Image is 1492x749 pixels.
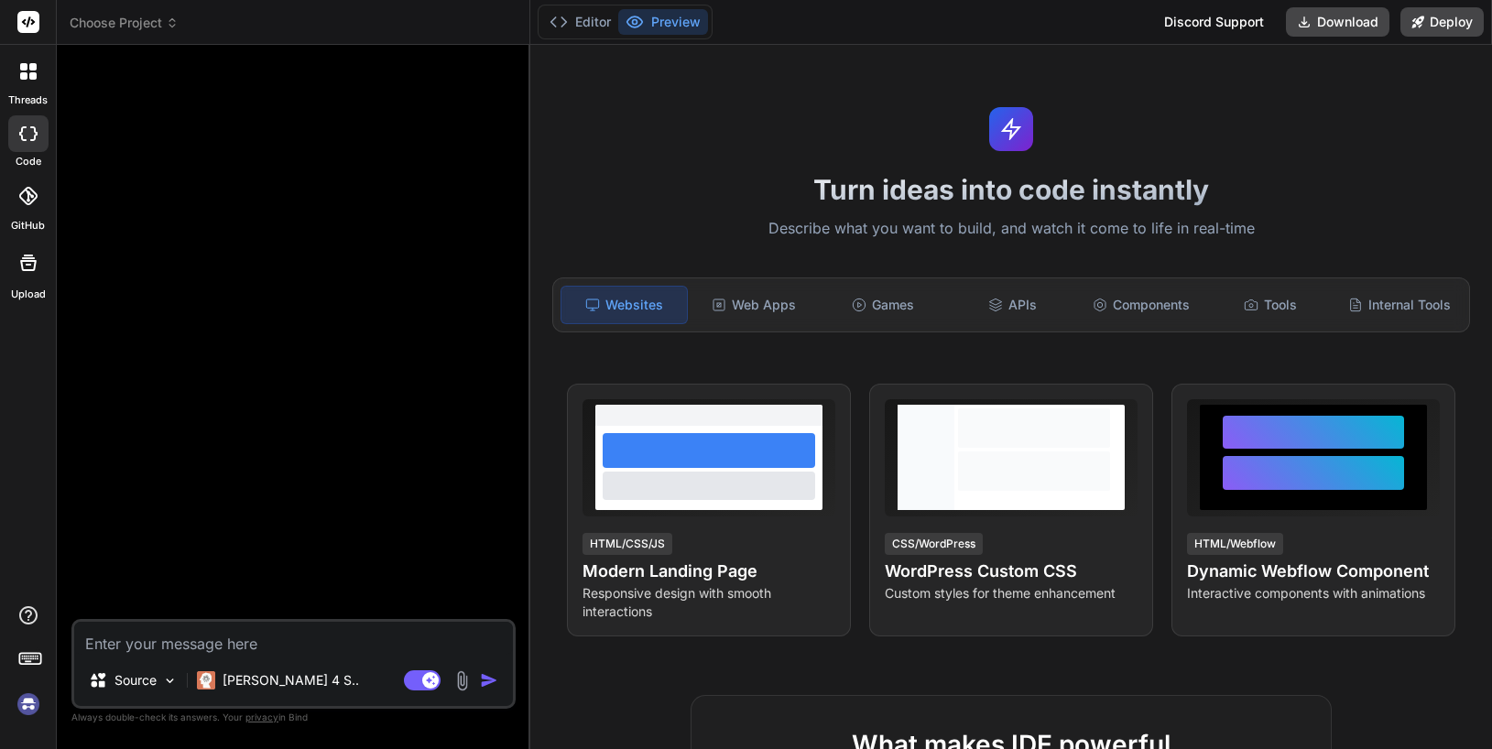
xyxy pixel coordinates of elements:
[11,218,45,233] label: GitHub
[162,673,178,689] img: Pick Models
[583,559,835,584] h4: Modern Landing Page
[71,709,516,726] p: Always double-check its answers. Your in Bind
[13,689,44,720] img: signin
[561,286,688,324] div: Websites
[1207,286,1333,324] div: Tools
[223,671,359,689] p: [PERSON_NAME] 4 S..
[583,533,672,555] div: HTML/CSS/JS
[8,92,48,108] label: threads
[583,584,835,621] p: Responsive design with smooth interactions
[692,286,817,324] div: Web Apps
[618,9,708,35] button: Preview
[197,671,215,689] img: Claude 4 Sonnet
[452,670,473,691] img: attachment
[1286,7,1389,37] button: Download
[70,14,179,32] span: Choose Project
[1153,7,1275,37] div: Discord Support
[885,559,1138,584] h4: WordPress Custom CSS
[480,671,498,689] img: icon
[542,9,618,35] button: Editor
[1187,533,1283,555] div: HTML/Webflow
[821,286,946,324] div: Games
[1078,286,1203,324] div: Components
[11,287,46,302] label: Upload
[950,286,1075,324] div: APIs
[1400,7,1484,37] button: Deploy
[1187,584,1440,602] p: Interactive components with animations
[245,711,278,722] span: privacy
[541,217,1481,241] p: Describe what you want to build, and watch it come to life in real-time
[1336,286,1462,324] div: Internal Tools
[885,533,983,555] div: CSS/WordPress
[541,173,1481,206] h1: Turn ideas into code instantly
[16,154,41,169] label: code
[114,671,157,689] p: Source
[885,584,1138,602] p: Custom styles for theme enhancement
[1187,559,1440,584] h4: Dynamic Webflow Component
